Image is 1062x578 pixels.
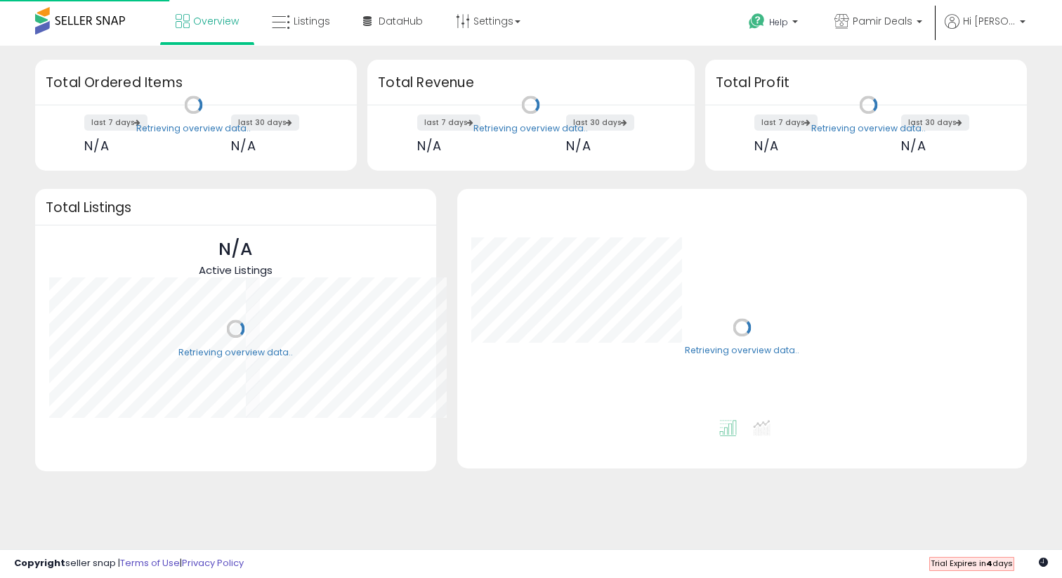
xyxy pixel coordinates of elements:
[963,14,1016,28] span: Hi [PERSON_NAME]
[811,122,926,135] div: Retrieving overview data..
[178,346,293,359] div: Retrieving overview data..
[945,14,1025,46] a: Hi [PERSON_NAME]
[769,16,788,28] span: Help
[182,556,244,570] a: Privacy Policy
[473,122,588,135] div: Retrieving overview data..
[193,14,239,28] span: Overview
[748,13,766,30] i: Get Help
[853,14,912,28] span: Pamir Deals
[737,2,812,46] a: Help
[136,122,251,135] div: Retrieving overview data..
[379,14,423,28] span: DataHub
[14,557,244,570] div: seller snap | |
[120,556,180,570] a: Terms of Use
[294,14,330,28] span: Listings
[931,558,1013,569] span: Trial Expires in days
[986,558,992,569] b: 4
[14,556,65,570] strong: Copyright
[685,345,799,357] div: Retrieving overview data..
